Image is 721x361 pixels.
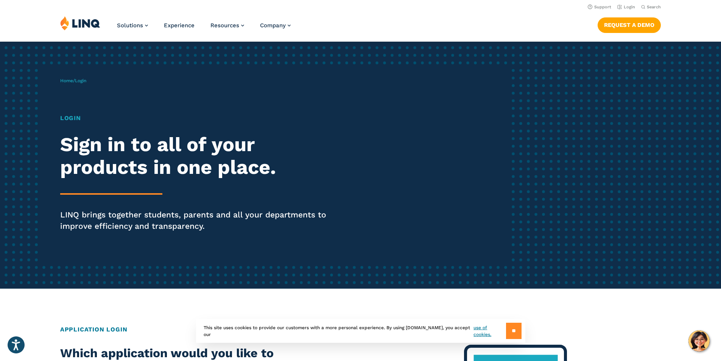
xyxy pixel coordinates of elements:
[210,22,239,29] span: Resources
[75,78,86,83] span: Login
[60,114,338,123] h1: Login
[60,16,100,30] img: LINQ | K‑12 Software
[117,22,148,29] a: Solutions
[60,325,661,334] h2: Application Login
[688,330,710,352] button: Hello, have a question? Let’s chat.
[588,5,611,9] a: Support
[598,16,661,33] nav: Button Navigation
[260,22,286,29] span: Company
[641,4,661,10] button: Open Search Bar
[117,22,143,29] span: Solutions
[60,78,86,83] span: /
[647,5,661,9] span: Search
[473,324,506,338] a: use of cookies.
[164,22,195,29] a: Experience
[60,78,73,83] a: Home
[117,16,291,41] nav: Primary Navigation
[196,319,525,343] div: This site uses cookies to provide our customers with a more personal experience. By using [DOMAIN...
[210,22,244,29] a: Resources
[598,17,661,33] a: Request a Demo
[260,22,291,29] a: Company
[617,5,635,9] a: Login
[60,133,338,179] h2: Sign in to all of your products in one place.
[60,209,338,232] p: LINQ brings together students, parents and all your departments to improve efficiency and transpa...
